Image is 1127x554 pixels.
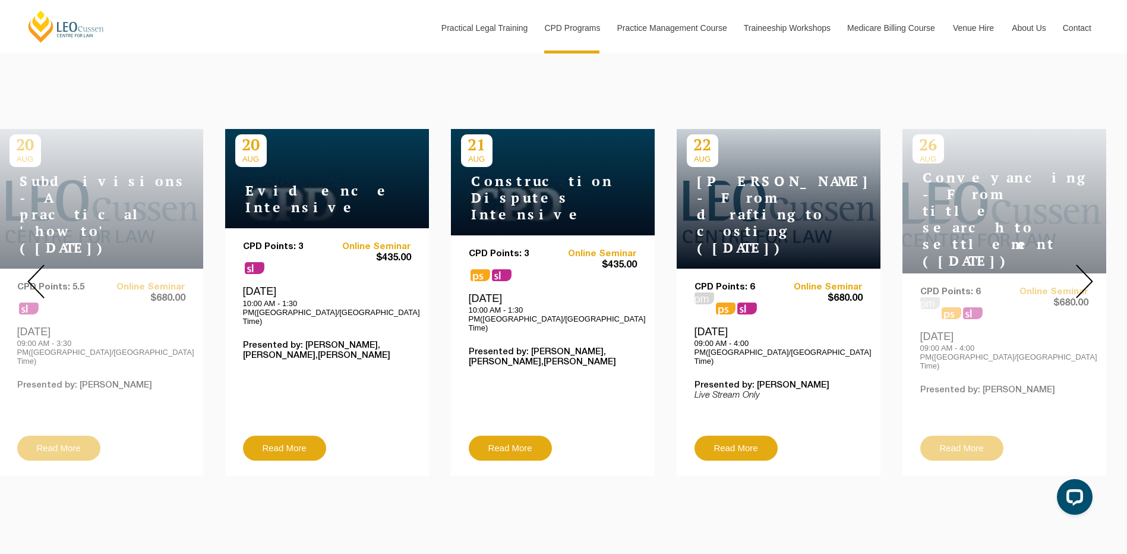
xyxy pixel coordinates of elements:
a: Read More [243,436,326,461]
img: Prev [27,265,45,298]
span: ps [716,303,735,314]
div: [DATE] [243,285,411,325]
span: AUG [235,155,267,163]
a: Traineeship Workshops [735,2,838,53]
span: sl [245,262,264,274]
p: 10:00 AM - 1:30 PM([GEOGRAPHIC_DATA]/[GEOGRAPHIC_DATA] Time) [469,306,637,332]
iframe: LiveChat chat widget [1047,474,1097,524]
span: $680.00 [778,292,863,305]
a: Online Seminar [778,282,863,292]
p: CPD Points: 3 [469,249,553,259]
a: [PERSON_NAME] Centre for Law [27,10,106,43]
span: ps [471,269,490,281]
a: CPD Programs [535,2,608,53]
a: Medicare Billing Course [838,2,944,53]
p: 10:00 AM - 1:30 PM([GEOGRAPHIC_DATA]/[GEOGRAPHIC_DATA] Time) [243,299,411,326]
span: $435.00 [553,259,637,272]
p: Presented by: [PERSON_NAME],[PERSON_NAME],[PERSON_NAME] [469,347,637,367]
span: sl [737,303,757,314]
p: CPD Points: 3 [243,242,327,252]
p: Presented by: [PERSON_NAME],[PERSON_NAME],[PERSON_NAME] [243,341,411,361]
a: Practice Management Course [608,2,735,53]
a: Online Seminar [553,249,637,259]
h4: Evidence Intensive [235,182,384,216]
div: [DATE] [694,325,863,366]
a: About Us [1003,2,1054,53]
p: 22 [687,134,718,155]
img: Next [1076,265,1093,298]
a: Venue Hire [944,2,1003,53]
a: Online Seminar [327,242,411,252]
span: AUG [687,155,718,163]
a: Read More [469,436,552,461]
p: 09:00 AM - 4:00 PM([GEOGRAPHIC_DATA]/[GEOGRAPHIC_DATA] Time) [694,339,863,366]
span: pm [694,292,714,304]
h4: Construction Disputes Intensive [461,173,610,223]
span: sl [492,269,512,281]
p: Live Stream Only [694,391,863,401]
span: $435.00 [327,252,411,265]
p: Presented by: [PERSON_NAME] [694,380,863,391]
a: Contact [1054,2,1100,53]
h4: [PERSON_NAME] - From drafting to costing ([DATE]) [687,173,835,256]
span: AUG [461,155,493,163]
div: [DATE] [469,292,637,332]
p: 21 [461,134,493,155]
a: Read More [694,436,778,461]
p: CPD Points: 6 [694,282,779,292]
p: 20 [235,134,267,155]
a: Practical Legal Training [433,2,536,53]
